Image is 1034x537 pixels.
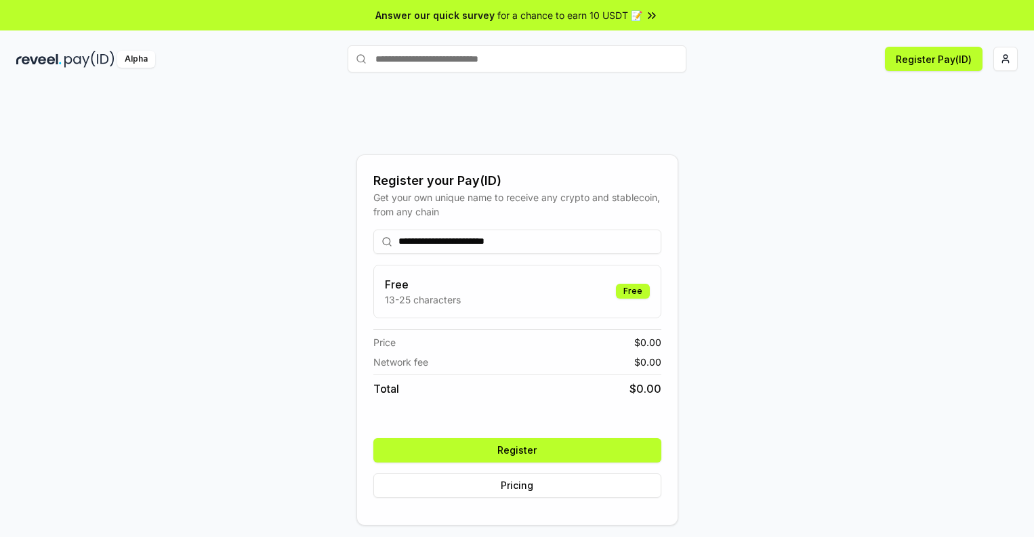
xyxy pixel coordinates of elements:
[385,293,461,307] p: 13-25 characters
[634,335,661,349] span: $ 0.00
[117,51,155,68] div: Alpha
[373,171,661,190] div: Register your Pay(ID)
[373,190,661,219] div: Get your own unique name to receive any crypto and stablecoin, from any chain
[616,284,650,299] div: Free
[497,8,642,22] span: for a chance to earn 10 USDT 📝
[373,355,428,369] span: Network fee
[373,473,661,498] button: Pricing
[885,47,983,71] button: Register Pay(ID)
[629,381,661,397] span: $ 0.00
[373,335,396,349] span: Price
[634,355,661,369] span: $ 0.00
[373,438,661,463] button: Register
[373,381,399,397] span: Total
[375,8,495,22] span: Answer our quick survey
[385,276,461,293] h3: Free
[16,51,62,68] img: reveel_dark
[64,51,115,68] img: pay_id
